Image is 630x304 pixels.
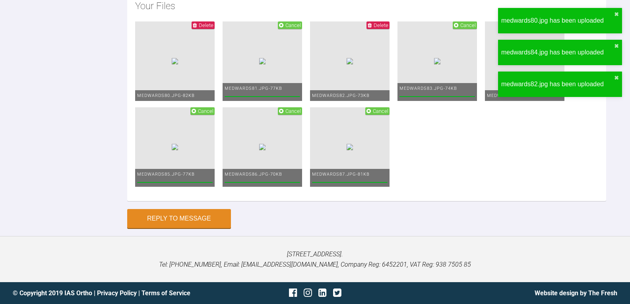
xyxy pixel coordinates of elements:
button: close [614,43,619,49]
div: © Copyright 2019 IAS Ortho | | [13,288,214,298]
span: medwards84.jpg - 76KB [487,93,545,98]
span: Cancel [285,22,301,28]
img: b8ac8893-bc0c-42f5-acca-e93637382194 [259,58,266,64]
span: Delete [199,22,213,28]
span: Cancel [373,108,388,114]
p: [STREET_ADDRESS]. Tel: [PHONE_NUMBER], Email: [EMAIL_ADDRESS][DOMAIN_NAME], Company Reg: 6452201,... [13,249,617,269]
img: bdee3d8c-546b-423a-9aea-1462a6169a65 [172,144,178,150]
img: 74a56439-0c75-4353-9f90-d3099eab5495 [259,144,266,150]
img: 23774a7d-6a3e-4761-afc2-a8f954bc738d [434,58,440,64]
span: medwards87.jpg - 81KB [312,172,370,177]
span: medwards83.jpg - 74KB [399,86,457,91]
span: Cancel [460,22,476,28]
span: Delete [374,22,388,28]
a: Privacy Policy [97,289,137,297]
button: Reply to Message [127,209,231,228]
div: medwards82.jpg has been uploaded [501,79,614,89]
span: medwards80.jpg - 82KB [137,93,195,98]
span: medwards81.jpg - 77KB [225,86,282,91]
div: medwards84.jpg has been uploaded [501,47,614,58]
span: Cancel [198,108,213,114]
a: Website design by The Fresh [535,289,617,297]
img: e2fbef34-dec5-4579-82fc-c373cc42089f [347,144,353,150]
div: medwards80.jpg has been uploaded [501,15,614,26]
a: Terms of Service [142,289,190,297]
img: 118deca9-d915-44fa-a19c-8e842c0e340c [172,58,178,64]
button: close [614,11,619,17]
button: close [614,75,619,81]
span: medwards85.jpg - 77KB [137,172,195,177]
img: f95afc0e-6669-4883-a81f-7e8e9473f45e [347,58,353,64]
span: Cancel [285,108,301,114]
span: medwards86.jpg - 70KB [225,172,282,177]
span: medwards82.jpg - 73KB [312,93,370,98]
